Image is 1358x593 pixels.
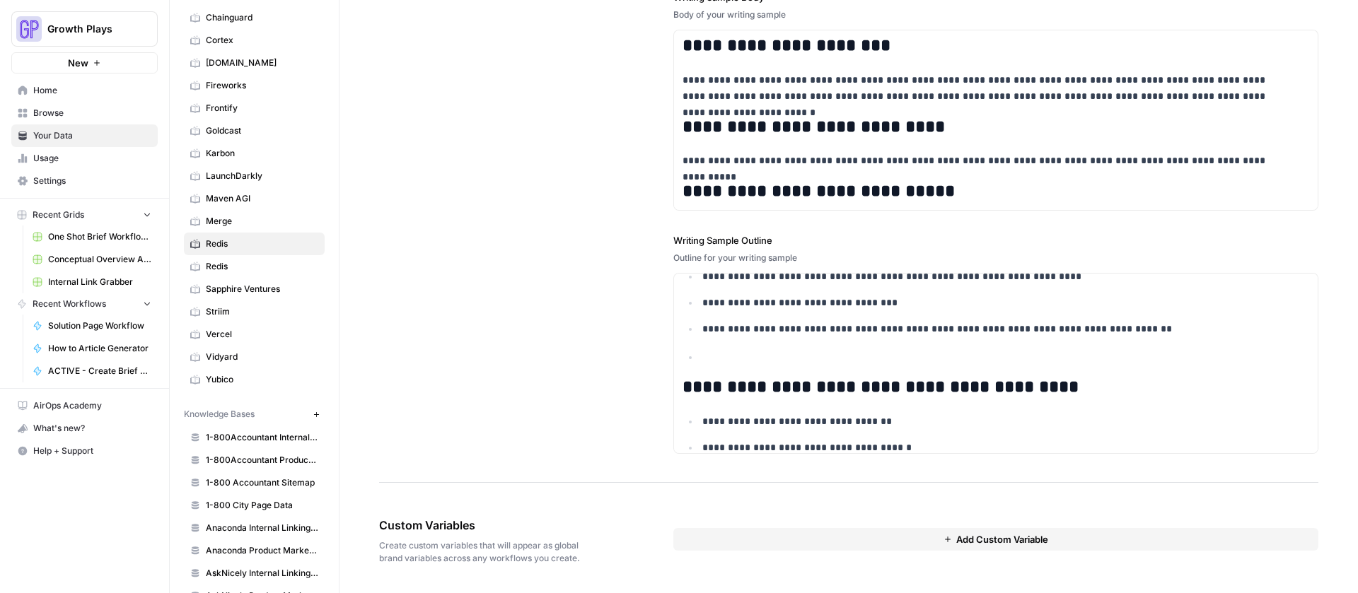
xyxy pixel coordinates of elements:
[26,248,158,271] a: Conceptual Overview Article Grid
[184,426,325,449] a: 1-800Accountant Internal Linking
[48,230,151,243] span: One Shot Brief Workflow Grid
[206,499,318,512] span: 1-800 City Page Data
[184,187,325,210] a: Maven AGI
[33,129,151,142] span: Your Data
[206,305,318,318] span: Striim
[379,517,594,534] span: Custom Variables
[12,418,157,439] div: What's new?
[184,408,255,421] span: Knowledge Bases
[673,528,1318,551] button: Add Custom Variable
[184,142,325,165] a: Karbon
[11,11,158,47] button: Workspace: Growth Plays
[206,215,318,228] span: Merge
[184,539,325,562] a: Anaconda Product Marketing Wiki
[184,165,325,187] a: LaunchDarkly
[48,342,151,355] span: How to Article Generator
[184,6,325,29] a: Chainguard
[184,346,325,368] a: Vidyard
[11,79,158,102] a: Home
[206,11,318,24] span: Chainguard
[33,399,151,412] span: AirOps Academy
[184,210,325,233] a: Merge
[206,283,318,295] span: Sapphire Ventures
[11,52,158,74] button: New
[11,170,158,192] a: Settings
[184,278,325,300] a: Sapphire Ventures
[184,449,325,471] a: 1-800Accountant Product Marketing
[184,323,325,346] a: Vercel
[206,328,318,341] span: Vercel
[206,34,318,47] span: Cortex
[673,252,1318,264] div: Outline for your writing sample
[184,97,325,119] a: Frontify
[184,233,325,255] a: Redis
[11,124,158,147] a: Your Data
[206,544,318,557] span: Anaconda Product Marketing Wiki
[11,440,158,462] button: Help + Support
[206,147,318,160] span: Karbon
[184,562,325,585] a: AskNicely Internal Linking KB
[206,567,318,580] span: AskNicely Internal Linking KB
[206,57,318,69] span: [DOMAIN_NAME]
[184,494,325,517] a: 1-800 City Page Data
[206,454,318,466] span: 1-800Accountant Product Marketing
[184,29,325,52] a: Cortex
[26,360,158,382] a: ACTIVE - Create Brief Workflow
[184,255,325,278] a: Redis
[48,276,151,288] span: Internal Link Grabber
[48,365,151,377] span: ACTIVE - Create Brief Workflow
[26,315,158,337] a: Solution Page Workflow
[11,102,158,124] a: Browse
[673,8,1318,21] div: Body of your writing sample
[33,298,106,310] span: Recent Workflows
[673,233,1318,247] label: Writing Sample Outline
[206,522,318,534] span: Anaconda Internal Linking KB
[11,417,158,440] button: What's new?
[33,152,151,165] span: Usage
[184,368,325,391] a: Yubico
[48,253,151,266] span: Conceptual Overview Article Grid
[206,476,318,489] span: 1-800 Accountant Sitemap
[184,52,325,74] a: [DOMAIN_NAME]
[68,56,88,70] span: New
[33,445,151,457] span: Help + Support
[47,22,133,36] span: Growth Plays
[206,373,318,386] span: Yubico
[184,74,325,97] a: Fireworks
[16,16,42,42] img: Growth Plays Logo
[206,79,318,92] span: Fireworks
[206,260,318,273] span: Redis
[184,471,325,494] a: 1-800 Accountant Sitemap
[184,300,325,323] a: Striim
[33,175,151,187] span: Settings
[206,192,318,205] span: Maven AGI
[33,209,84,221] span: Recent Grids
[26,225,158,248] a: One Shot Brief Workflow Grid
[11,293,158,315] button: Recent Workflows
[33,84,151,97] span: Home
[11,147,158,170] a: Usage
[206,170,318,182] span: LaunchDarkly
[206,351,318,363] span: Vidyard
[206,237,318,250] span: Redis
[26,337,158,360] a: How to Article Generator
[11,394,158,417] a: AirOps Academy
[33,107,151,119] span: Browse
[206,124,318,137] span: Goldcast
[956,532,1048,546] span: Add Custom Variable
[26,271,158,293] a: Internal Link Grabber
[206,431,318,444] span: 1-800Accountant Internal Linking
[184,119,325,142] a: Goldcast
[48,319,151,332] span: Solution Page Workflow
[206,102,318,115] span: Frontify
[184,517,325,539] a: Anaconda Internal Linking KB
[11,204,158,225] button: Recent Grids
[379,539,594,565] span: Create custom variables that will appear as global brand variables across any workflows you create.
